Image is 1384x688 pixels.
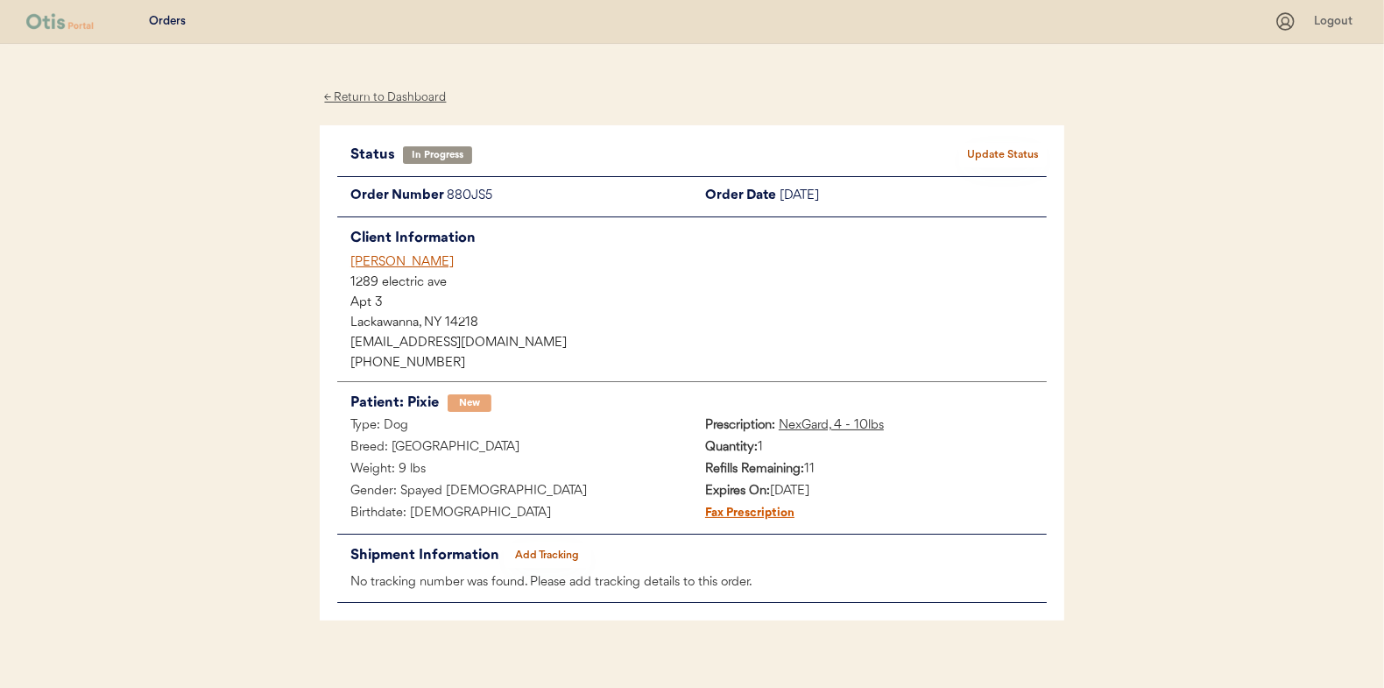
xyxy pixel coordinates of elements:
[320,88,451,108] div: ← Return to Dashboard
[149,13,186,31] div: Orders
[350,297,1047,309] div: Apt 3
[692,437,1047,459] div: 1
[337,481,692,503] div: Gender: Spayed [DEMOGRAPHIC_DATA]
[337,186,447,208] div: Order Number
[780,186,1047,208] div: [DATE]
[337,572,1047,594] div: No tracking number was found. Please add tracking details to this order.
[705,441,758,454] strong: Quantity:
[692,503,794,525] div: Fax Prescription
[350,391,439,415] div: Patient: Pixie
[705,419,775,432] strong: Prescription:
[705,485,770,498] strong: Expires On:
[1314,13,1358,31] div: Logout
[692,186,780,208] div: Order Date
[705,463,804,476] strong: Refills Remaining:
[350,358,1047,370] div: [PHONE_NUMBER]
[692,481,1047,503] div: [DATE]
[350,337,1047,350] div: [EMAIL_ADDRESS][DOMAIN_NAME]
[337,415,692,437] div: Type: Dog
[350,226,1047,251] div: Client Information
[337,459,692,481] div: Weight: 9 lbs
[337,437,692,459] div: Breed: [GEOGRAPHIC_DATA]
[350,317,1047,330] div: Lackawanna, NY 14218
[350,143,403,167] div: Status
[447,186,692,208] div: 880JS5
[959,143,1047,167] button: Update Status
[350,277,1047,289] div: 1289 electric ave
[350,543,504,568] div: Shipment Information
[692,459,1047,481] div: 11
[350,253,1047,272] div: [PERSON_NAME]
[337,503,692,525] div: Birthdate: [DEMOGRAPHIC_DATA]
[504,543,591,568] button: Add Tracking
[779,419,884,432] u: NexGard, 4 - 10lbs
